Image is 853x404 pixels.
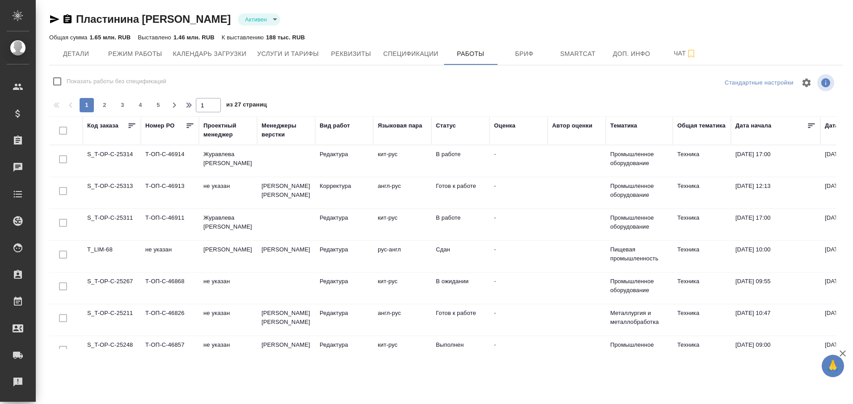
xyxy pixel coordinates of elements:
a: - [494,278,496,285]
p: Промышленное оборудование [610,213,668,231]
td: англ-рус [373,177,431,208]
td: [DATE] 17:00 [731,209,820,240]
span: Показать работы без спецификаций [67,77,166,86]
td: Техника [673,241,731,272]
td: [DATE] 09:55 [731,272,820,304]
span: Детали [55,48,97,60]
td: S_T-OP-C-25313 [83,177,141,208]
p: Промышленное оборудование [610,340,668,358]
td: Техника [673,177,731,208]
td: не указан [199,272,257,304]
td: Техника [673,272,731,304]
td: Т-ОП-С-46911 [141,209,199,240]
a: Пластинина [PERSON_NAME] [76,13,231,25]
p: 1.65 млн. RUB [89,34,131,41]
a: - [494,151,496,157]
span: Бриф [503,48,546,60]
td: кит-рус [373,272,431,304]
p: Промышленное оборудование [610,150,668,168]
a: - [494,246,496,253]
td: В работе [431,145,490,177]
td: S_T-OP-C-25267 [83,272,141,304]
span: 5 [151,101,165,110]
p: Редактура [320,340,369,349]
td: [DATE] 10:47 [731,304,820,336]
td: не указан [141,241,199,272]
div: Тематика [610,121,637,130]
span: Услуги и тарифы [257,48,319,60]
td: Техника [673,145,731,177]
button: 5 [151,98,165,112]
a: - [494,341,496,348]
span: Настроить таблицу [796,72,817,94]
td: Т-ОП-С-46857 [141,336,199,367]
span: Реквизиты [329,48,372,60]
p: Редактура [320,277,369,286]
td: Выполнен [431,336,490,367]
td: не указан [199,336,257,367]
span: 🙏 [825,357,840,375]
div: Проектный менеджер [203,121,253,139]
div: Статус [436,121,456,130]
a: - [494,183,496,189]
a: - [494,310,496,316]
td: [PERSON_NAME] [PERSON_NAME] [257,336,315,367]
span: Smartcat [557,48,600,60]
div: Языковая пара [378,121,422,130]
td: [DATE] 12:13 [731,177,820,208]
td: Т-ОП-С-46868 [141,272,199,304]
button: 🙏 [822,355,844,377]
td: Т-ОП-С-46913 [141,177,199,208]
button: 2 [97,98,112,112]
div: Код заказа [87,121,118,130]
span: 3 [115,101,130,110]
td: не указан [199,304,257,336]
td: В работе [431,209,490,240]
span: Посмотреть информацию [817,74,836,91]
svg: Подписаться [686,48,697,59]
p: Металлургия и металлобработка [610,309,668,327]
td: Т-ОП-С-46914 [141,145,199,177]
span: Спецификации [383,48,438,60]
td: Журавлева [PERSON_NAME] [199,209,257,240]
td: Техника [673,209,731,240]
button: Активен [242,16,270,23]
button: Скопировать ссылку [62,14,73,25]
td: Журавлева [PERSON_NAME] [199,145,257,177]
p: Выставлено [138,34,173,41]
td: В ожидании [431,272,490,304]
button: Скопировать ссылку для ЯМессенджера [49,14,60,25]
span: 4 [133,101,148,110]
td: Готов к работе [431,177,490,208]
td: не указан [199,177,257,208]
span: 2 [97,101,112,110]
p: Редактура [320,213,369,222]
td: [PERSON_NAME] [PERSON_NAME] [257,304,315,336]
a: - [494,214,496,221]
td: S_T-OP-C-25248 [83,336,141,367]
p: Редактура [320,309,369,318]
td: [PERSON_NAME] [257,241,315,272]
p: Промышленное оборудование [610,182,668,200]
td: рус-англ [373,241,431,272]
div: Номер PO [145,121,174,130]
span: из 27 страниц [226,99,267,112]
p: 1.46 млн. RUB [173,34,215,41]
td: [DATE] 09:00 [731,336,820,367]
div: Дата начала [735,121,771,130]
td: кит-рус [373,145,431,177]
div: Активен [238,13,280,26]
div: Менеджеры верстки [262,121,311,139]
div: Автор оценки [552,121,592,130]
span: Режим работы [108,48,162,60]
p: Редактура [320,245,369,254]
div: Общая тематика [677,121,726,130]
td: [DATE] 17:00 [731,145,820,177]
p: Промышленное оборудование [610,277,668,295]
td: Техника [673,336,731,367]
td: кит-рус [373,336,431,367]
td: англ-рус [373,304,431,336]
span: Чат [664,48,707,59]
td: Т-ОП-С-46826 [141,304,199,336]
span: Доп. инфо [610,48,653,60]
